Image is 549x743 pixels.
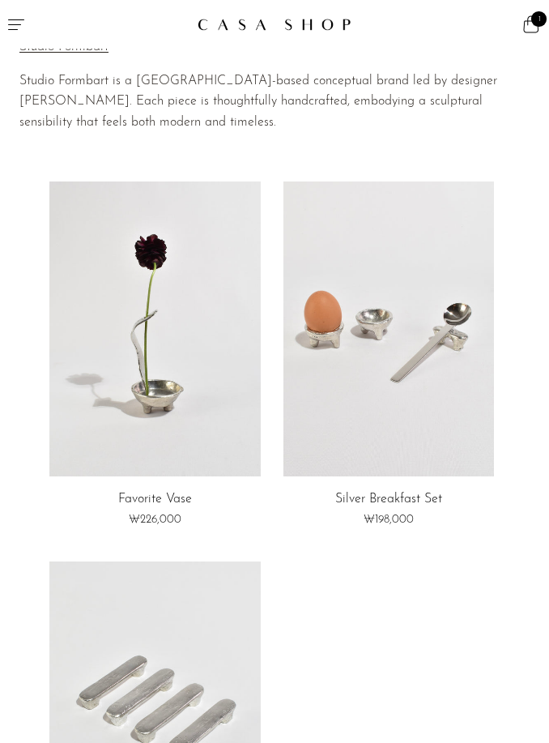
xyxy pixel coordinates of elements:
[19,71,530,134] p: Studio Formbart is a [GEOGRAPHIC_DATA]-based conceptual brand led by designer [PERSON_NAME]. Each...
[129,514,181,526] span: ₩226,000
[335,493,442,507] a: Silver Breakfast Set
[118,493,192,507] a: Favorite Vase
[364,514,414,526] span: ₩198,000
[531,11,547,27] span: 1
